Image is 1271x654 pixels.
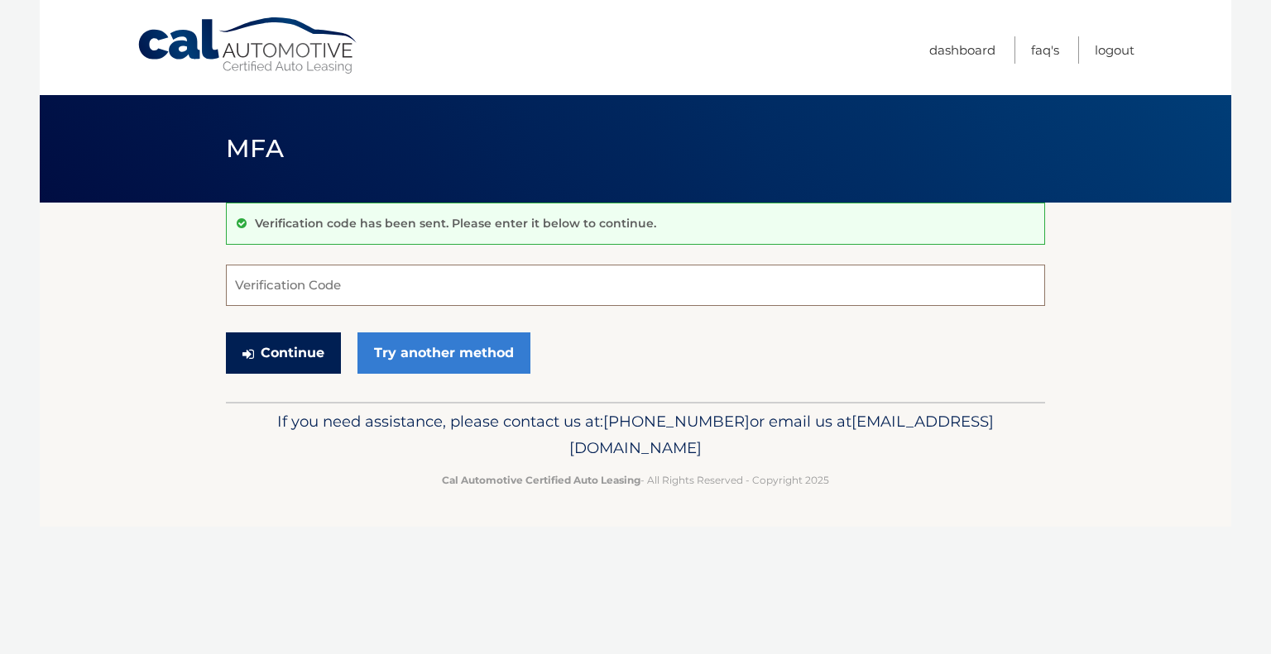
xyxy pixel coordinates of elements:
p: - All Rights Reserved - Copyright 2025 [237,471,1034,489]
button: Continue [226,332,341,374]
strong: Cal Automotive Certified Auto Leasing [442,474,640,486]
a: Dashboard [929,36,995,64]
p: Verification code has been sent. Please enter it below to continue. [255,216,656,231]
a: Cal Automotive [137,17,360,75]
a: Try another method [357,332,530,374]
input: Verification Code [226,265,1045,306]
span: [PHONE_NUMBER] [603,412,750,431]
span: MFA [226,133,284,164]
span: [EMAIL_ADDRESS][DOMAIN_NAME] [569,412,994,457]
a: Logout [1095,36,1134,64]
p: If you need assistance, please contact us at: or email us at [237,408,1034,461]
a: FAQ's [1031,36,1059,64]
